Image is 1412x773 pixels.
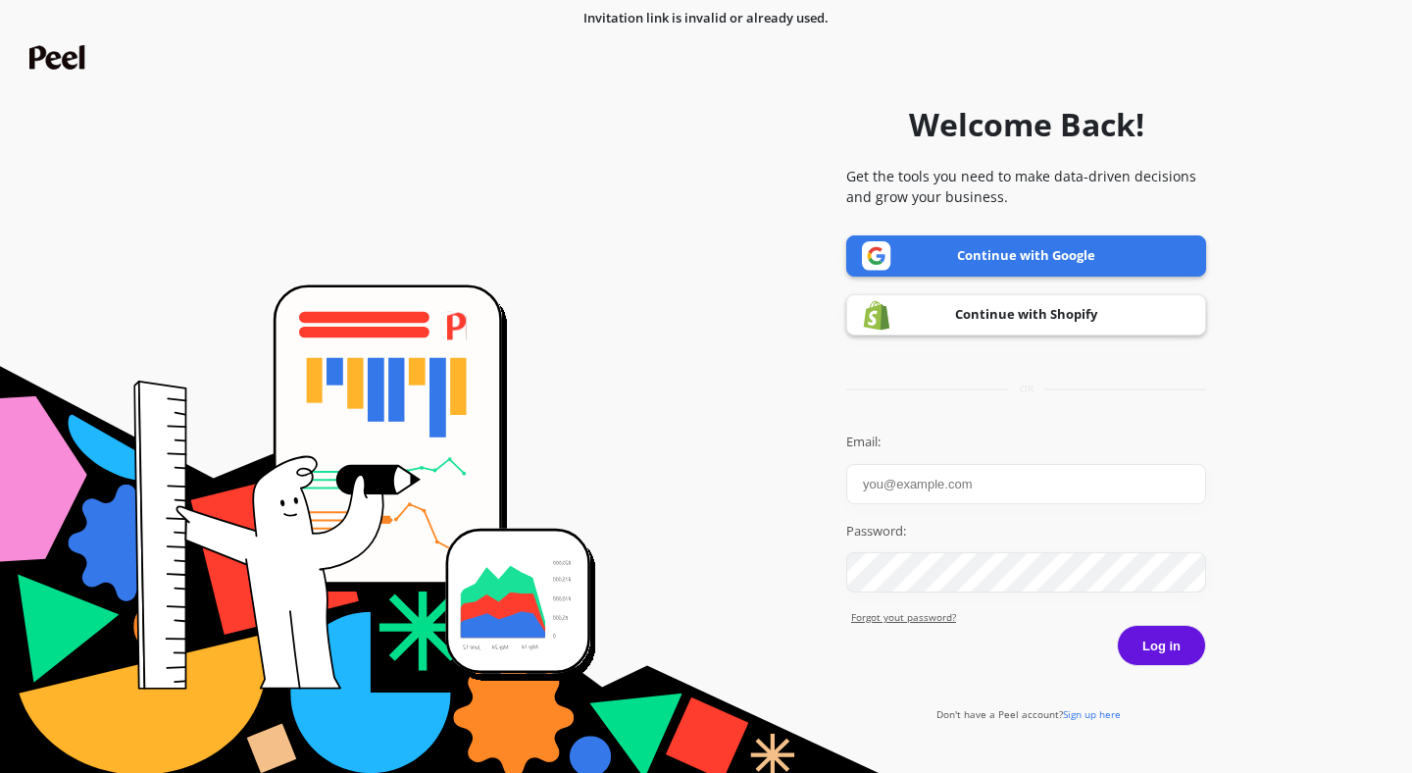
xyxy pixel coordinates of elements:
[29,45,90,70] img: Peel
[851,610,1206,625] a: Forgot yout password?
[909,101,1144,148] h1: Welcome Back!
[846,464,1206,504] input: you@example.com
[846,382,1206,396] div: or
[1063,707,1121,721] span: Sign up here
[846,294,1206,335] a: Continue with Shopify
[936,707,1121,721] a: Don't have a Peel account?Sign up here
[846,522,1206,541] label: Password:
[862,241,891,271] img: Google logo
[862,300,891,331] img: Shopify logo
[846,166,1206,207] p: Get the tools you need to make data-driven decisions and grow your business.
[1117,625,1206,666] button: Log in
[846,235,1206,277] a: Continue with Google
[846,433,1206,452] label: Email:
